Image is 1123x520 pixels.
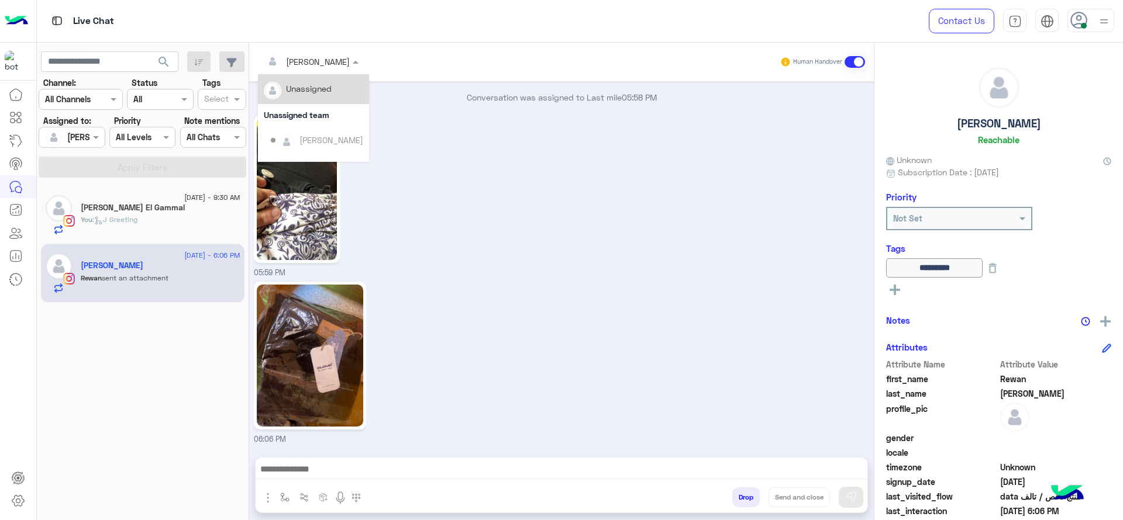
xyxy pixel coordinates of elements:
[1081,317,1090,326] img: notes
[46,195,72,221] img: defaultAdmin.png
[254,91,870,103] p: Conversation was assigned to Last mile
[275,487,295,507] button: select flow
[184,115,240,127] label: Note mentions
[265,83,280,98] img: defaultAdmin.png
[957,117,1041,130] h5: [PERSON_NAME]
[886,243,1111,254] h6: Tags
[886,446,998,459] span: locale
[978,134,1019,145] h6: Reachable
[299,134,363,146] div: [PERSON_NAME]
[793,57,842,67] small: Human Handover
[63,215,75,227] img: Instagram
[769,487,830,507] button: Send and close
[886,342,928,352] h6: Attributes
[1000,446,1112,459] span: null
[63,273,75,285] img: Instagram
[886,358,998,370] span: Attribute Name
[132,77,157,89] label: Status
[1100,316,1111,327] img: add
[929,9,994,33] a: Contact Us
[299,493,309,502] img: Trigger scenario
[202,77,221,89] label: Tags
[898,166,999,178] span: Subscription Date : [DATE]
[39,157,246,178] button: Apply Filters
[81,215,92,224] span: You
[102,273,168,282] span: sent an attachment
[280,493,290,502] img: select flow
[50,13,64,28] img: tab
[279,134,294,150] img: defaultAdmin.png
[1000,432,1112,444] span: null
[886,461,998,473] span: timezone
[1003,9,1026,33] a: tab
[258,104,369,126] div: Unassigned team
[150,51,178,77] button: search
[886,154,932,166] span: Unknown
[1000,505,1112,517] span: 2025-08-27T15:06:23.12Z
[886,315,910,325] h6: Notes
[886,490,998,502] span: last_visited_flow
[886,387,998,400] span: last_name
[261,491,275,505] img: send attachment
[732,487,760,507] button: Drop
[352,493,361,502] img: make a call
[1097,14,1111,29] img: profile
[258,74,369,162] ng-dropdown-panel: Options list
[81,261,143,271] h5: Rewan Hassan رِوان حسنْ
[114,115,141,127] label: Priority
[157,55,171,69] span: search
[202,92,229,108] div: Select
[81,273,102,282] span: Rewan
[254,435,286,443] span: 06:06 PM
[314,487,333,507] button: create order
[1000,373,1112,385] span: Rewan
[333,491,347,505] img: send voice note
[5,9,28,33] img: Logo
[92,215,137,224] span: : J Greeting
[73,13,114,29] p: Live Chat
[1041,15,1054,28] img: tab
[286,82,332,95] div: Unassigned
[1000,461,1112,473] span: Unknown
[886,505,998,517] span: last_interaction
[886,373,998,385] span: first_name
[845,491,857,503] img: send message
[184,250,240,261] span: [DATE] - 6:06 PM
[43,115,91,127] label: Assigned to:
[1000,358,1112,370] span: Attribute Value
[886,432,998,444] span: gender
[295,487,314,507] button: Trigger scenario
[46,129,62,145] img: defaultAdmin.png
[43,77,76,89] label: Channel:
[1000,490,1112,502] span: منتج ناقص / تالف data
[886,192,917,202] h6: Priority
[254,268,285,277] span: 05:59 PM
[81,203,185,213] h5: Judi Ahmed El Gammal
[1008,15,1022,28] img: tab
[1000,403,1029,432] img: defaultAdmin.png
[622,71,657,81] span: 05:58 PM
[1000,387,1112,400] span: Hassan رِوان حسنْ
[184,192,240,203] span: [DATE] - 9:30 AM
[319,493,328,502] img: create order
[979,68,1019,108] img: defaultAdmin.png
[1000,476,1112,488] span: 2025-08-11T02:10:25.348Z
[5,51,26,72] img: 317874714732967
[622,92,657,102] span: 05:58 PM
[886,476,998,488] span: signup_date
[46,253,72,279] img: defaultAdmin.png
[1047,473,1088,514] img: hulul-logo.png
[886,403,998,429] span: profile_pic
